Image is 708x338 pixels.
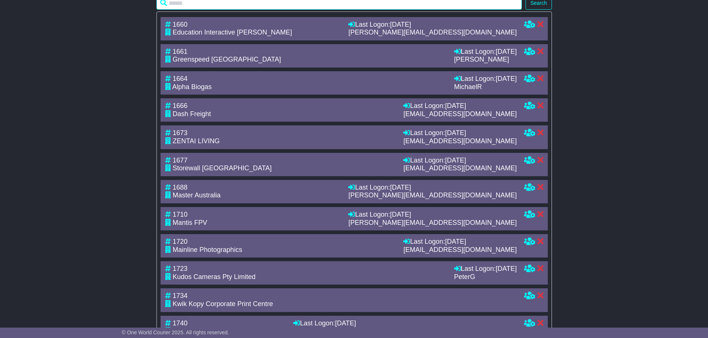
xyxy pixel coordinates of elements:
[454,83,517,91] div: MichaelR
[173,319,188,327] span: 1740
[403,164,517,173] div: [EMAIL_ADDRESS][DOMAIN_NAME]
[348,184,517,192] div: Last Logon:
[173,265,188,272] span: 1723
[173,75,188,82] span: 1664
[335,319,356,327] span: [DATE]
[348,21,517,29] div: Last Logon:
[445,102,466,109] span: [DATE]
[403,246,517,254] div: [EMAIL_ADDRESS][DOMAIN_NAME]
[496,75,517,82] span: [DATE]
[403,157,517,165] div: Last Logon:
[293,319,517,328] div: Last Logon:
[403,238,517,246] div: Last Logon:
[173,246,242,253] span: Mainline Photographics
[403,129,517,137] div: Last Logon:
[403,102,517,110] div: Last Logon:
[390,21,411,28] span: [DATE]
[173,211,188,218] span: 1710
[122,329,229,335] span: © One World Courier 2025. All rights reserved.
[173,292,188,299] span: 1734
[173,102,188,109] span: 1666
[496,265,517,272] span: [DATE]
[172,83,212,91] span: Alpha Biogas
[348,219,517,227] div: [PERSON_NAME][EMAIL_ADDRESS][DOMAIN_NAME]
[173,29,292,36] span: Education Interactive [PERSON_NAME]
[348,29,517,37] div: [PERSON_NAME][EMAIL_ADDRESS][DOMAIN_NAME]
[173,110,211,118] span: Dash Freight
[445,129,466,137] span: [DATE]
[445,238,466,245] span: [DATE]
[390,184,411,191] span: [DATE]
[454,265,517,273] div: Last Logon:
[173,129,188,137] span: 1673
[496,48,517,55] span: [DATE]
[173,191,221,199] span: Master Australia
[173,137,220,145] span: ZENTAI LIVING
[173,300,273,308] span: Kwik Kopy Corporate Print Centre
[348,211,517,219] div: Last Logon:
[173,238,188,245] span: 1720
[454,48,517,56] div: Last Logon:
[173,21,188,28] span: 1660
[403,110,517,118] div: [EMAIL_ADDRESS][DOMAIN_NAME]
[173,184,188,191] span: 1688
[403,137,517,145] div: [EMAIL_ADDRESS][DOMAIN_NAME]
[173,56,281,63] span: Greenspeed [GEOGRAPHIC_DATA]
[173,273,256,280] span: Kudos Cameras Pty Limited
[173,48,188,55] span: 1661
[173,164,272,172] span: Storewall [GEOGRAPHIC_DATA]
[173,219,207,226] span: Mantis FPV
[173,157,188,164] span: 1677
[454,56,517,64] div: [PERSON_NAME]
[454,273,517,281] div: PeterG
[348,191,517,200] div: [PERSON_NAME][EMAIL_ADDRESS][DOMAIN_NAME]
[390,211,411,218] span: [DATE]
[454,75,517,83] div: Last Logon:
[445,157,466,164] span: [DATE]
